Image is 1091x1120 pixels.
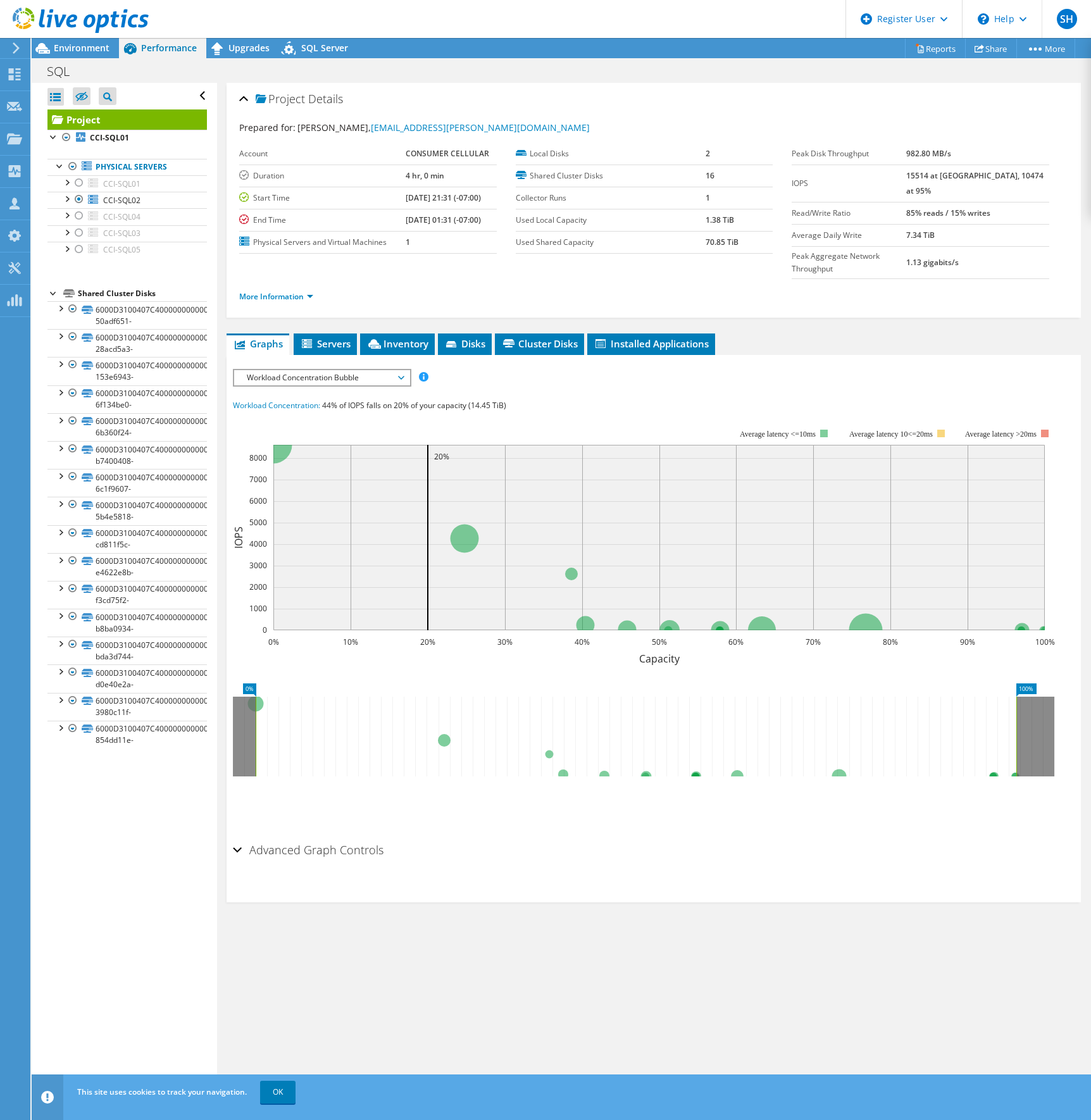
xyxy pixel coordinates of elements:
span: CCI-SQL05 [103,244,140,255]
text: 50% [652,637,667,647]
span: CCI-SQL02 [103,195,140,206]
text: 2000 [249,582,267,592]
b: [DATE] 01:31 (-07:00) [406,215,481,225]
a: Project [47,109,207,130]
text: IOPS [232,526,246,549]
span: Workload Concentration Bubble [240,370,403,385]
span: Servers [300,337,351,350]
text: 80% [883,637,898,647]
label: End Time [239,214,406,227]
text: 0 [263,625,267,635]
a: 6000D3100407C4000000000000000042-b8ba0934- [47,609,207,637]
text: 7000 [249,474,267,485]
b: 1.38 TiB [706,215,734,225]
text: 0% [268,637,278,647]
label: Peak Aggregate Network Throughput [792,250,906,275]
text: 5000 [249,517,267,528]
a: 6000D3100407C4000000000000000034-6b360f24- [47,413,207,441]
a: More Information [239,291,313,302]
span: Disks [444,337,485,350]
a: [EMAIL_ADDRESS][PERSON_NAME][DOMAIN_NAME] [371,121,590,134]
span: [PERSON_NAME], [297,121,590,134]
b: [DATE] 21:31 (-07:00) [406,192,481,203]
b: 16 [706,170,714,181]
text: 30% [497,637,513,647]
a: Reports [905,39,966,58]
a: 6000D3100407C4000000000000000046-3980c11f- [47,693,207,721]
b: 982.80 MB/s [906,148,951,159]
span: Performance [141,42,197,54]
label: Read/Write Ratio [792,207,906,220]
b: 1 [406,237,410,247]
a: More [1016,39,1075,58]
a: CCI-SQL01 [47,130,207,146]
label: Prepared for: [239,121,296,134]
text: 20% [420,637,435,647]
h2: Advanced Graph Controls [233,837,383,862]
a: CCI-SQL04 [47,208,207,225]
b: 1 [706,192,710,203]
span: CCI-SQL04 [103,211,140,222]
b: CCI-SQL01 [90,132,129,143]
label: Physical Servers and Virtual Machines [239,236,406,249]
b: 2 [706,148,710,159]
b: CONSUMER CELLULAR [406,148,489,159]
svg: \n [978,13,989,25]
b: 1.13 gigabits/s [906,257,959,268]
b: 7.34 TiB [906,230,935,240]
text: 20% [434,451,449,462]
span: Upgrades [228,42,270,54]
text: 10% [343,637,358,647]
text: Average latency >20ms [965,430,1037,439]
label: Start Time [239,192,406,204]
span: Cluster Disks [501,337,578,350]
a: CCI-SQL02 [47,192,207,208]
b: 70.85 TiB [706,237,739,247]
h1: SQL [41,65,89,78]
text: 8000 [249,452,267,463]
tspan: Average latency <=10ms [740,430,816,439]
a: CCI-SQL03 [47,225,207,242]
span: This site uses cookies to track your navigation. [77,1086,247,1097]
a: CCI-SQL01 [47,175,207,192]
a: CCI-SQL05 [47,242,207,258]
label: Used Shared Capacity [516,236,706,249]
a: 6000D3100407C400000000000000003F-28acd5a3- [47,329,207,357]
b: 15514 at [GEOGRAPHIC_DATA], 10474 at 95% [906,170,1044,196]
text: 4000 [249,538,267,549]
label: Shared Cluster Disks [516,170,706,182]
text: 90% [960,637,975,647]
a: 6000D3100407C4000000000000000040-f3cd75f2- [47,581,207,609]
span: CCI-SQL01 [103,178,140,189]
label: Account [239,147,406,160]
a: 6000D3100407C4000000000000000032-153e6943- [47,357,207,385]
label: Collector Runs [516,192,706,204]
label: Used Local Capacity [516,214,706,227]
span: 44% of IOPS falls on 20% of your capacity (14.45 TiB) [322,400,506,411]
span: SQL Server [301,42,348,54]
span: SH [1057,9,1077,29]
text: 1000 [249,603,267,614]
span: Project [256,93,305,106]
tspan: Average latency 10<=20ms [849,430,933,439]
text: 70% [806,637,821,647]
a: 6000D3100407C4000000000000000033-6f134be0- [47,385,207,413]
a: Share [965,39,1017,58]
a: 6000D3100407C4000000000000000036-cd811f5c- [47,525,207,553]
text: 100% [1035,637,1054,647]
a: 6000D3100407C4000000000000000043-bda3d744- [47,637,207,664]
text: 6000 [249,495,267,506]
text: 3000 [249,560,267,571]
label: Peak Disk Throughput [792,147,906,160]
a: Physical Servers [47,159,207,175]
text: 40% [575,637,590,647]
label: Average Daily Write [792,229,906,242]
b: 4 hr, 0 min [406,170,444,181]
span: Details [308,91,343,106]
label: Duration [239,170,406,182]
span: Workload Concentration: [233,400,320,411]
label: Local Disks [516,147,706,160]
b: 85% reads / 15% writes [906,208,990,218]
span: CCI-SQL03 [103,228,140,239]
a: 6000D3100407C4000000000000000031-6c1f9607- [47,469,207,497]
